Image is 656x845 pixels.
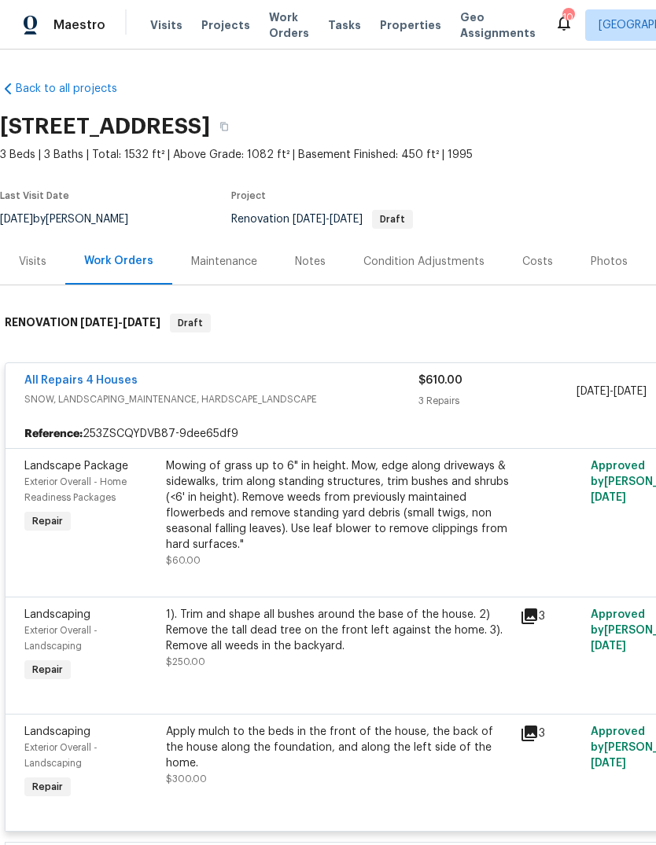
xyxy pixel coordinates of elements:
span: [DATE] [614,386,647,397]
div: Apply mulch to the beds in the front of the house, the back of the house along the foundation, an... [166,724,510,771]
span: [DATE] [577,386,610,397]
span: $300.00 [166,774,207,784]
div: Photos [591,254,628,270]
div: 3 Repairs [418,393,576,409]
div: Notes [295,254,326,270]
span: Tasks [328,20,361,31]
div: 1). Trim and shape all bushes around the base of the house. 2) Remove the tall dead tree on the f... [166,607,510,654]
span: Landscape Package [24,461,128,472]
span: $250.00 [166,657,205,667]
span: - [80,317,160,328]
span: Exterior Overall - Landscaping [24,743,98,768]
div: Visits [19,254,46,270]
b: Reference: [24,426,83,442]
span: [DATE] [80,317,118,328]
h6: RENOVATION [5,314,160,332]
span: Work Orders [269,9,309,41]
span: [DATE] [591,492,626,503]
span: Draft [171,315,209,331]
span: Draft [374,215,411,224]
a: All Repairs 4 Houses [24,375,138,386]
span: Renovation [231,214,413,225]
div: 3 [520,724,581,743]
span: Repair [26,779,69,795]
span: Maestro [53,17,105,33]
span: Repair [26,513,69,529]
span: Repair [26,662,69,678]
div: 3 [520,607,581,626]
span: Landscaping [24,609,90,620]
div: 10 [562,9,573,25]
span: [DATE] [591,758,626,769]
span: [DATE] [591,641,626,652]
div: Mowing of grass up to 6" in height. Mow, edge along driveways & sidewalks, trim along standing st... [166,458,510,553]
span: Visits [150,17,182,33]
span: Landscaping [24,726,90,737]
div: Condition Adjustments [363,254,485,270]
span: [DATE] [330,214,363,225]
span: [DATE] [123,317,160,328]
span: $60.00 [166,556,201,565]
span: Properties [380,17,441,33]
span: Exterior Overall - Landscaping [24,626,98,651]
span: $610.00 [418,375,463,386]
span: Exterior Overall - Home Readiness Packages [24,477,127,502]
span: [DATE] [293,214,326,225]
button: Copy Address [210,112,238,141]
span: SNOW, LANDSCAPING_MAINTENANCE, HARDSCAPE_LANDSCAPE [24,391,418,407]
span: Geo Assignments [460,9,536,41]
div: Costs [522,254,553,270]
div: Work Orders [84,253,153,269]
div: Maintenance [191,254,257,270]
span: Project [231,191,266,200]
span: - [577,384,647,399]
span: Projects [201,17,250,33]
span: - [293,214,363,225]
